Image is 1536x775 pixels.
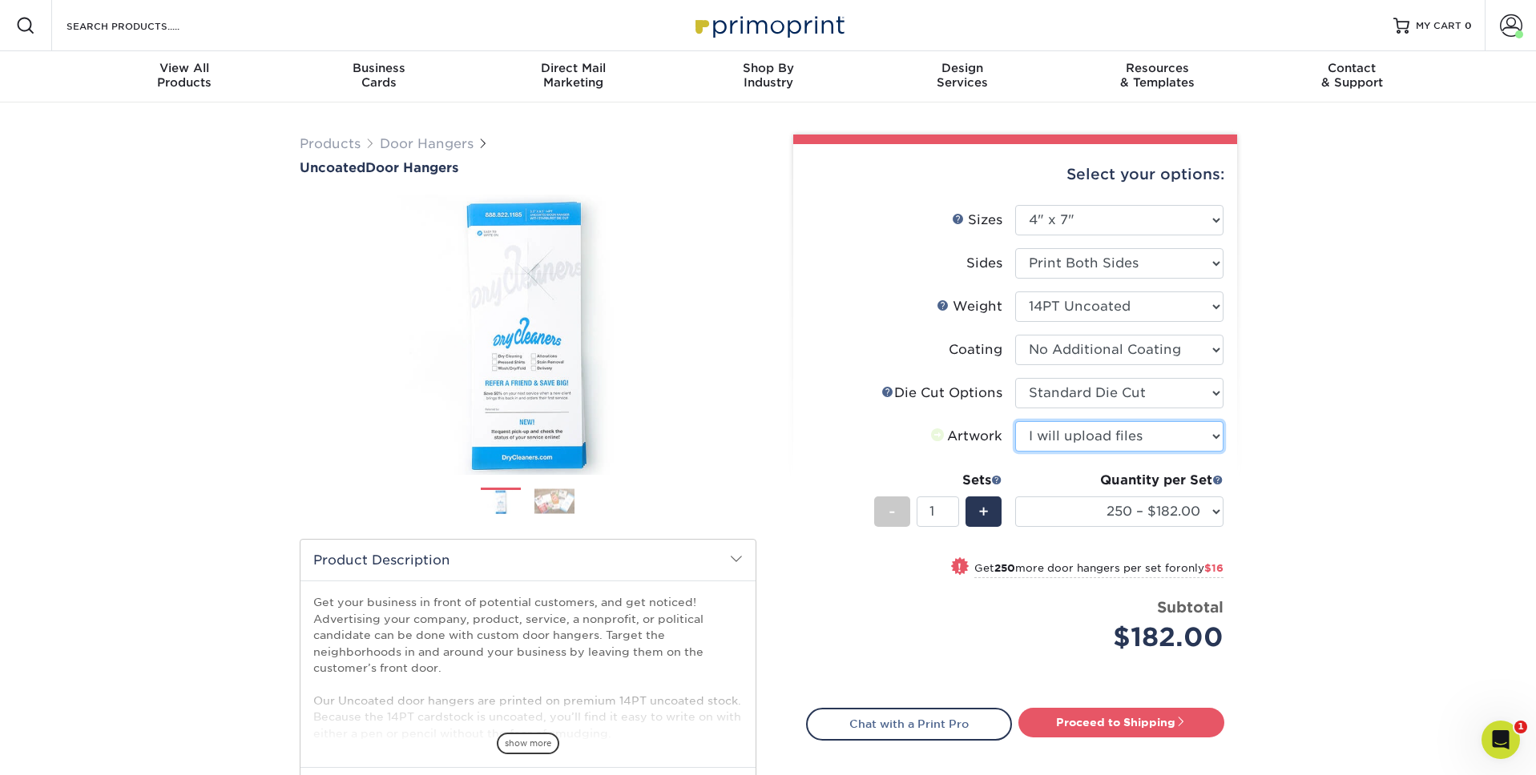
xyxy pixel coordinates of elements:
span: + [978,500,989,524]
a: Products [300,136,361,151]
span: Shop By [671,61,865,75]
div: Marketing [476,61,671,90]
div: Services [865,61,1060,90]
img: Door Hangers 02 [534,488,574,513]
div: Products [87,61,282,90]
h2: Product Description [300,540,756,580]
a: Door Hangers [380,136,474,151]
input: SEARCH PRODUCTS..... [65,16,221,35]
span: Design [865,61,1060,75]
div: Industry [671,61,865,90]
a: View AllProducts [87,51,282,102]
a: Proceed to Shipping [1018,708,1224,737]
iframe: Google Customer Reviews [4,726,136,769]
span: Business [281,61,476,75]
div: Select your options: [806,144,1224,205]
div: Sets [874,471,1002,490]
a: UncoatedDoor Hangers [300,160,756,175]
span: View All [87,61,282,75]
a: DesignServices [865,51,1060,102]
span: Contact [1255,61,1449,75]
div: Sides [966,254,1002,273]
a: BusinessCards [281,51,476,102]
span: 0 [1465,20,1472,31]
span: show more [497,733,559,754]
a: Resources& Templates [1060,51,1255,102]
a: Chat with a Print Pro [806,708,1012,740]
small: Get more door hangers per set for [974,562,1224,578]
span: $16 [1204,562,1224,574]
strong: Subtotal [1157,598,1224,616]
span: only [1181,562,1224,574]
div: $182.00 [1027,618,1224,657]
a: Contact& Support [1255,51,1449,102]
span: 1 [1514,721,1527,733]
div: Cards [281,61,476,90]
div: Artwork [928,427,1002,446]
span: Uncoated [300,160,365,175]
img: Primoprint [688,8,849,42]
strong: 250 [994,562,1015,574]
span: MY CART [1416,19,1461,33]
span: ! [957,559,962,576]
iframe: Intercom live chat [1482,721,1520,759]
div: Weight [937,297,1002,316]
img: Door Hangers 01 [481,488,521,516]
div: Coating [949,340,1002,359]
div: & Templates [1060,61,1255,90]
div: Sizes [952,211,1002,230]
a: Shop ByIndustry [671,51,865,102]
span: Resources [1060,61,1255,75]
div: Die Cut Options [881,383,1002,403]
a: Direct MailMarketing [476,51,671,102]
img: Uncoated 01 [300,177,756,492]
span: - [889,500,896,524]
span: Direct Mail [476,61,671,75]
div: & Support [1255,61,1449,90]
h1: Door Hangers [300,160,756,175]
div: Quantity per Set [1015,471,1224,490]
